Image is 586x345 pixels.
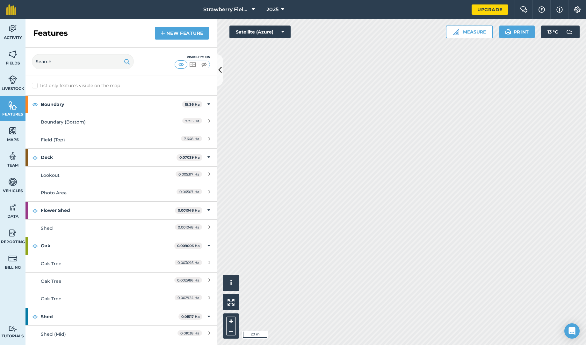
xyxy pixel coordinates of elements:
div: Boundary15.36 Ha [25,96,217,113]
div: Lookout [41,172,154,179]
div: Photo Area [41,189,154,196]
img: Ruler icon [453,29,459,35]
span: 0.001048 Ha [175,224,202,230]
img: svg+xml;base64,PHN2ZyB4bWxucz0iaHR0cDovL3d3dy53My5vcmcvMjAwMC9zdmciIHdpZHRoPSI1NiIgaGVpZ2h0PSI2MC... [8,101,17,110]
a: Boundary (Bottom)7.715 Ha [25,113,217,131]
a: Oak Tree0.002924 Ha [25,290,217,307]
img: svg+xml;base64,PD94bWwgdmVyc2lvbj0iMS4wIiBlbmNvZGluZz0idXRmLTgiPz4KPCEtLSBHZW5lcmF0b3I6IEFkb2JlIE... [8,152,17,161]
img: svg+xml;base64,PHN2ZyB4bWxucz0iaHR0cDovL3d3dy53My5vcmcvMjAwMC9zdmciIHdpZHRoPSI1NiIgaGVpZ2h0PSI2MC... [8,49,17,59]
button: Satellite (Azure) [229,26,291,38]
div: Visibility: On [175,55,210,60]
button: + [226,317,236,326]
span: i [230,279,232,287]
img: svg+xml;base64,PD94bWwgdmVyc2lvbj0iMS4wIiBlbmNvZGluZz0idXRmLTgiPz4KPCEtLSBHZW5lcmF0b3I6IEFkb2JlIE... [8,326,17,332]
a: Lookout0.005317 Ha [25,166,217,184]
a: Oak Tree0.003095 Ha [25,255,217,272]
div: Oak Tree [41,260,154,267]
button: 13 °C [541,26,580,38]
strong: Shed [41,308,178,325]
img: svg+xml;base64,PHN2ZyB4bWxucz0iaHR0cDovL3d3dy53My5vcmcvMjAwMC9zdmciIHdpZHRoPSIxOCIgaGVpZ2h0PSIyNC... [32,313,38,320]
span: Strawberry Fields [203,6,249,13]
img: fieldmargin Logo [6,4,16,15]
img: svg+xml;base64,PHN2ZyB4bWxucz0iaHR0cDovL3d3dy53My5vcmcvMjAwMC9zdmciIHdpZHRoPSI1MCIgaGVpZ2h0PSI0MC... [189,61,197,68]
strong: Oak [41,237,174,254]
div: Shed (Mid) [41,331,154,338]
img: svg+xml;base64,PD94bWwgdmVyc2lvbj0iMS4wIiBlbmNvZGluZz0idXRmLTgiPz4KPCEtLSBHZW5lcmF0b3I6IEFkb2JlIE... [8,254,17,263]
img: svg+xml;base64,PHN2ZyB4bWxucz0iaHR0cDovL3d3dy53My5vcmcvMjAwMC9zdmciIHdpZHRoPSIxOSIgaGVpZ2h0PSIyNC... [124,58,130,65]
div: Shed [41,225,154,232]
div: Oak Tree [41,295,154,302]
div: Boundary (Bottom) [41,118,154,125]
div: Flower Shed0.001048 Ha [25,202,217,219]
button: i [223,275,239,291]
div: Oak Tree [41,278,154,285]
img: A question mark icon [538,6,546,13]
img: svg+xml;base64,PD94bWwgdmVyc2lvbj0iMS4wIiBlbmNvZGluZz0idXRmLTgiPz4KPCEtLSBHZW5lcmF0b3I6IEFkb2JlIE... [8,177,17,187]
div: Deck0.07039 Ha [25,149,217,166]
img: svg+xml;base64,PD94bWwgdmVyc2lvbj0iMS4wIiBlbmNvZGluZz0idXRmLTgiPz4KPCEtLSBHZW5lcmF0b3I6IEFkb2JlIE... [8,75,17,85]
img: A cog icon [574,6,581,13]
span: 0.01038 Ha [177,330,202,336]
span: 13 ° C [547,26,558,38]
img: svg+xml;base64,PD94bWwgdmVyc2lvbj0iMS4wIiBlbmNvZGluZz0idXRmLTgiPz4KPCEtLSBHZW5lcmF0b3I6IEFkb2JlIE... [8,228,17,238]
span: 2025 [266,6,279,13]
div: Oak0.009006 Ha [25,237,217,254]
button: – [226,326,236,335]
span: 0.005317 Ha [176,171,202,177]
div: Shed0.01517 Ha [25,308,217,325]
strong: Deck [41,149,177,166]
div: Field (Top) [41,136,154,143]
a: New feature [155,27,209,40]
img: svg+xml;base64,PHN2ZyB4bWxucz0iaHR0cDovL3d3dy53My5vcmcvMjAwMC9zdmciIHdpZHRoPSI1NiIgaGVpZ2h0PSI2MC... [8,126,17,136]
span: 0.002924 Ha [175,295,202,300]
span: 7.715 Ha [182,118,202,124]
div: Open Intercom Messenger [564,323,580,339]
a: Upgrade [472,4,508,15]
img: Two speech bubbles overlapping with the left bubble in the forefront [520,6,528,13]
img: svg+xml;base64,PHN2ZyB4bWxucz0iaHR0cDovL3d3dy53My5vcmcvMjAwMC9zdmciIHdpZHRoPSI1MCIgaGVpZ2h0PSI0MC... [200,61,208,68]
img: svg+xml;base64,PHN2ZyB4bWxucz0iaHR0cDovL3d3dy53My5vcmcvMjAwMC9zdmciIHdpZHRoPSIxOCIgaGVpZ2h0PSIyNC... [32,101,38,108]
strong: 0.001048 Ha [178,208,200,213]
span: 0.002986 Ha [174,277,202,283]
img: svg+xml;base64,PHN2ZyB4bWxucz0iaHR0cDovL3d3dy53My5vcmcvMjAwMC9zdmciIHdpZHRoPSIxNCIgaGVpZ2h0PSIyNC... [161,29,165,37]
label: List only features visible on the map [32,82,120,89]
img: svg+xml;base64,PD94bWwgdmVyc2lvbj0iMS4wIiBlbmNvZGluZz0idXRmLTgiPz4KPCEtLSBHZW5lcmF0b3I6IEFkb2JlIE... [563,26,576,38]
img: svg+xml;base64,PHN2ZyB4bWxucz0iaHR0cDovL3d3dy53My5vcmcvMjAwMC9zdmciIHdpZHRoPSIxOSIgaGVpZ2h0PSIyNC... [505,28,511,36]
img: svg+xml;base64,PD94bWwgdmVyc2lvbj0iMS4wIiBlbmNvZGluZz0idXRmLTgiPz4KPCEtLSBHZW5lcmF0b3I6IEFkb2JlIE... [8,24,17,34]
a: Oak Tree0.002986 Ha [25,272,217,290]
a: Shed0.001048 Ha [25,219,217,237]
img: svg+xml;base64,PHN2ZyB4bWxucz0iaHR0cDovL3d3dy53My5vcmcvMjAwMC9zdmciIHdpZHRoPSIxNyIgaGVpZ2h0PSIxNy... [556,6,563,13]
a: Shed (Mid)0.01038 Ha [25,325,217,343]
span: 0.06507 Ha [177,189,202,194]
strong: 0.009006 Ha [177,244,200,248]
img: svg+xml;base64,PHN2ZyB4bWxucz0iaHR0cDovL3d3dy53My5vcmcvMjAwMC9zdmciIHdpZHRoPSIxOCIgaGVpZ2h0PSIyNC... [32,154,38,161]
img: svg+xml;base64,PHN2ZyB4bWxucz0iaHR0cDovL3d3dy53My5vcmcvMjAwMC9zdmciIHdpZHRoPSI1MCIgaGVpZ2h0PSI0MC... [177,61,185,68]
a: Photo Area0.06507 Ha [25,184,217,201]
strong: Flower Shed [41,202,175,219]
img: svg+xml;base64,PHN2ZyB4bWxucz0iaHR0cDovL3d3dy53My5vcmcvMjAwMC9zdmciIHdpZHRoPSIxOCIgaGVpZ2h0PSIyNC... [32,242,38,250]
strong: 0.07039 Ha [179,155,200,160]
a: Field (Top)7.648 Ha [25,131,217,148]
h2: Features [33,28,68,38]
strong: 0.01517 Ha [181,314,200,319]
button: Print [499,26,535,38]
strong: Boundary [41,96,182,113]
button: Measure [446,26,493,38]
span: 7.648 Ha [181,136,202,141]
span: 0.003095 Ha [175,260,202,265]
strong: 15.36 Ha [185,102,200,107]
img: svg+xml;base64,PHN2ZyB4bWxucz0iaHR0cDovL3d3dy53My5vcmcvMjAwMC9zdmciIHdpZHRoPSIxOCIgaGVpZ2h0PSIyNC... [32,207,38,214]
input: Search [32,54,134,69]
img: Four arrows, one pointing top left, one top right, one bottom right and the last bottom left [228,299,235,306]
img: svg+xml;base64,PD94bWwgdmVyc2lvbj0iMS4wIiBlbmNvZGluZz0idXRmLTgiPz4KPCEtLSBHZW5lcmF0b3I6IEFkb2JlIE... [8,203,17,212]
